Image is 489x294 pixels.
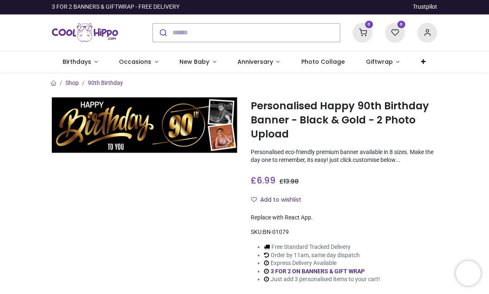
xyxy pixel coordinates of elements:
[52,21,118,44] img: Cool Hippo
[413,3,437,11] a: Trustpilot
[271,268,365,275] a: 3 FOR 2 ON BANNERS & GIFT WRAP
[264,259,380,267] li: Express Delivery Available
[119,58,151,66] span: Occasions
[251,148,437,164] p: Personalised eco-friendly premium banner available in 8 sizes. Make the day one to remember, its ...
[227,51,290,73] a: Anniversary
[301,58,345,66] span: Photo Collage
[355,51,410,73] a: Giftwrap
[52,51,109,73] a: Birthdays
[365,21,373,29] sup: 0
[264,275,380,284] li: Just add 3 personalised items to your cart!
[353,29,373,35] a: 0
[257,174,276,186] span: 6.99
[251,99,437,142] h1: Personalised Happy 90th Birthday Banner - Black & Gold - 2 Photo Upload
[65,80,79,86] a: Shop
[52,3,179,11] div: 3 FOR 2 BANNERS & GIFTWRAP - FREE DELIVERY
[88,80,123,86] a: 90th Birthday
[251,197,257,202] i: Add to wishlist
[237,58,273,66] span: Anniversary
[251,214,437,222] div: Replace with React App.
[279,177,299,186] span: £
[366,58,393,66] span: Giftwrap
[263,229,289,235] span: BN-01079
[169,51,227,73] a: New Baby
[264,251,380,260] li: Order by 11am, same day dispatch
[179,58,209,66] span: New Baby
[52,21,118,44] a: Logo of Cool Hippo
[385,29,405,35] a: 0
[52,97,238,153] img: Personalised Happy 90th Birthday Banner - Black & Gold - 2 Photo Upload
[251,193,308,207] button: Add to wishlistAdd to wishlist
[456,261,481,286] iframe: Brevo live chat
[251,228,437,236] div: SKU:
[63,58,91,66] span: Birthdays
[109,51,169,73] a: Occasions
[283,177,299,186] span: 13.98
[397,21,405,29] sup: 0
[251,174,276,186] span: £
[153,24,172,42] button: Submit
[264,243,380,251] li: Free Standard Tracked Delivery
